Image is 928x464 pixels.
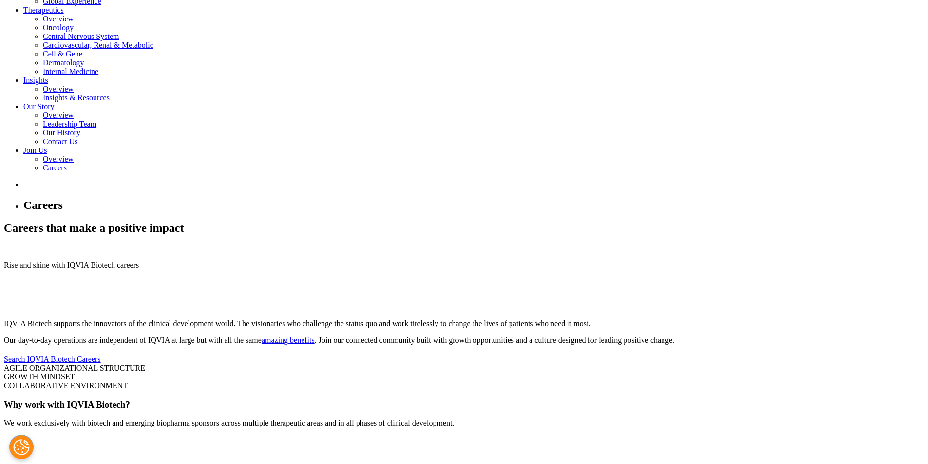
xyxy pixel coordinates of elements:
a: Cell & Gene [43,50,82,58]
p: IQVIA Biotech supports the innovators of the clinical development world. The visionaries who chal... [4,319,924,328]
a: Overview [43,85,74,93]
a: Insights & Resources [43,93,110,102]
button: Definições de cookies [9,435,34,459]
a: amazing benefits [262,336,315,344]
h3: Why work with IQVIA Biotech? [4,399,924,410]
a: Contact Us [43,137,78,146]
div: COLLABORATIVE ENVIRONMENT [4,381,924,390]
a: Our Story [23,102,55,111]
a: Cardiovascular, Renal & Metabolic [43,41,153,49]
a: Overview [43,111,74,119]
a: Leadership Team [43,120,96,128]
p: Rise and shine with IQVIA Biotech careers [4,261,924,270]
a: Our History [43,129,80,137]
a: Join Us [23,146,47,154]
a: Internal Medicine [43,67,98,75]
div: GROWTH MINDSET [4,372,924,381]
a: Search IQVIA Biotech Careers [4,355,101,363]
p: We work exclusively with biotech and emerging biopharma sponsors across multiple therapeutic area... [4,419,924,427]
h2: Careers that make a positive impact [4,222,924,235]
div: AGILE ORGANIZATIONAL STRUCTURE [4,364,924,372]
a: Overview [43,155,74,163]
p: Our day-to-day operations are independent of IQVIA at large but with all the same . Join our conn... [4,336,924,345]
a: Dermatology [43,58,84,67]
a: Oncology [43,23,74,32]
h1: Careers [23,199,924,212]
a: Central Nervous System [43,32,119,40]
a: Therapeutics [23,6,64,14]
a: Overview [43,15,74,23]
a: Careers [43,164,67,172]
a: Insights [23,76,48,84]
